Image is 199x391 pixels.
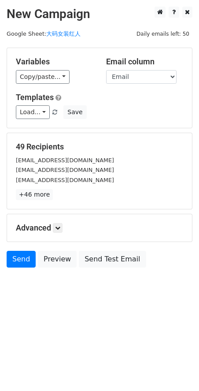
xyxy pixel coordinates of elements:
[79,251,146,268] a: Send Test Email
[16,223,183,233] h5: Advanced
[133,29,192,39] span: Daily emails left: 50
[16,177,114,183] small: [EMAIL_ADDRESS][DOMAIN_NAME]
[38,251,77,268] a: Preview
[7,30,81,37] small: Google Sheet:
[16,142,183,152] h5: 49 Recipients
[63,105,86,119] button: Save
[7,7,192,22] h2: New Campaign
[16,93,54,102] a: Templates
[16,189,53,200] a: +46 more
[7,251,36,268] a: Send
[16,167,114,173] small: [EMAIL_ADDRESS][DOMAIN_NAME]
[16,157,114,164] small: [EMAIL_ADDRESS][DOMAIN_NAME]
[133,30,192,37] a: Daily emails left: 50
[46,30,81,37] a: 大码女装红人
[16,70,70,84] a: Copy/paste...
[16,57,93,67] h5: Variables
[16,105,50,119] a: Load...
[106,57,183,67] h5: Email column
